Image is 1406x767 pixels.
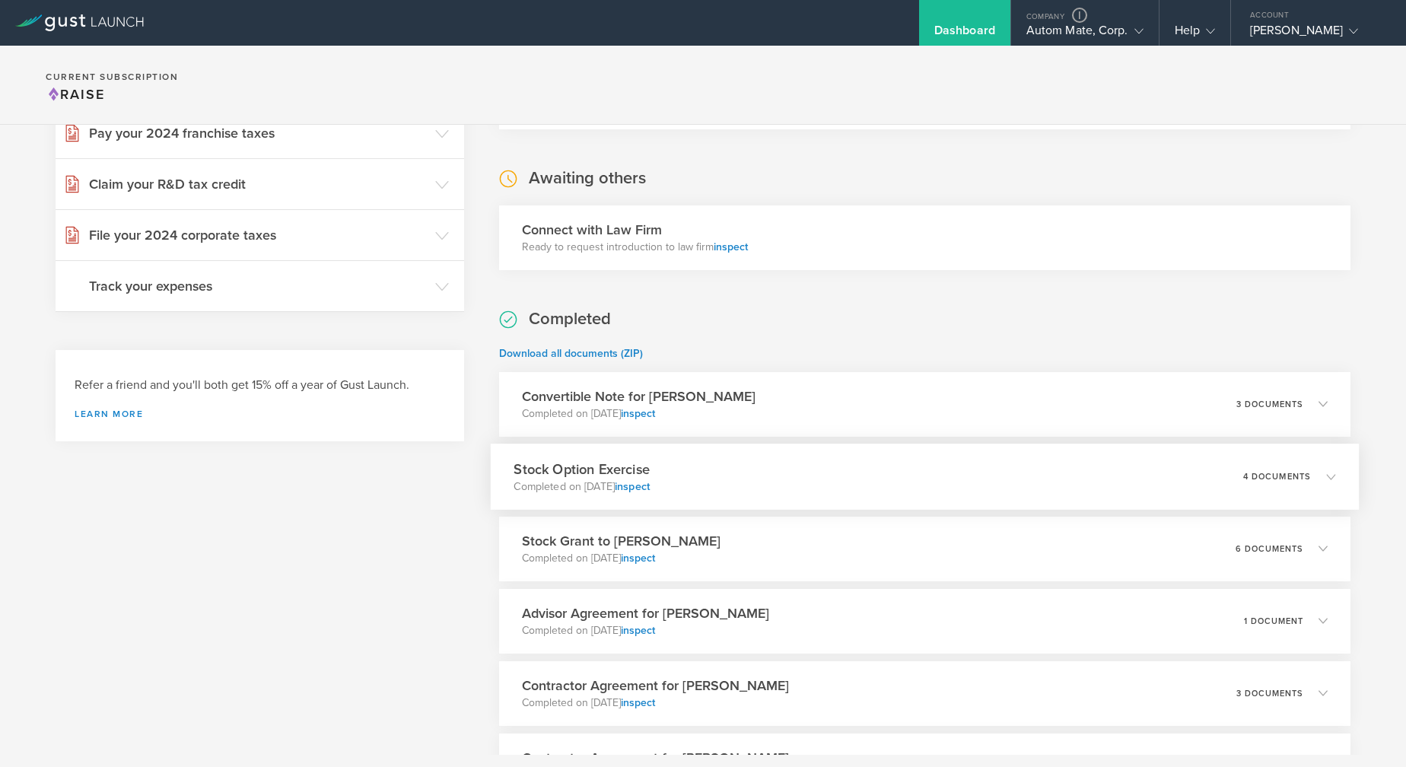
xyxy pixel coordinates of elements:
[621,407,655,420] a: inspect
[89,174,428,194] h3: Claim your R&D tax credit
[1236,545,1303,553] p: 6 documents
[522,551,720,566] p: Completed on [DATE]
[522,387,755,406] h3: Convertible Note for [PERSON_NAME]
[75,377,445,394] h3: Refer a friend and you'll both get 15% off a year of Gust Launch.
[499,347,643,360] a: Download all documents (ZIP)
[522,695,789,711] p: Completed on [DATE]
[522,240,748,255] p: Ready to request introduction to law firm
[1236,400,1303,409] p: 3 documents
[529,308,611,330] h2: Completed
[714,240,748,253] a: inspect
[529,167,646,189] h2: Awaiting others
[522,531,720,551] h3: Stock Grant to [PERSON_NAME]
[621,624,655,637] a: inspect
[514,459,650,479] h3: Stock Option Exercise
[1242,472,1311,480] p: 4 documents
[615,479,650,492] a: inspect
[89,123,428,143] h3: Pay your 2024 franchise taxes
[522,406,755,422] p: Completed on [DATE]
[522,220,748,240] h3: Connect with Law Firm
[1236,689,1303,698] p: 3 documents
[46,72,178,81] h2: Current Subscription
[522,603,769,623] h3: Advisor Agreement for [PERSON_NAME]
[514,479,650,494] p: Completed on [DATE]
[1250,23,1379,46] div: [PERSON_NAME]
[621,552,655,565] a: inspect
[89,276,428,296] h3: Track your expenses
[1244,617,1303,625] p: 1 document
[522,676,789,695] h3: Contractor Agreement for [PERSON_NAME]
[75,409,445,419] a: Learn more
[89,225,428,245] h3: File your 2024 corporate taxes
[46,86,105,103] span: Raise
[1026,23,1144,46] div: Autom Mate, Corp.
[621,696,655,709] a: inspect
[522,623,769,638] p: Completed on [DATE]
[1175,23,1215,46] div: Help
[934,23,995,46] div: Dashboard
